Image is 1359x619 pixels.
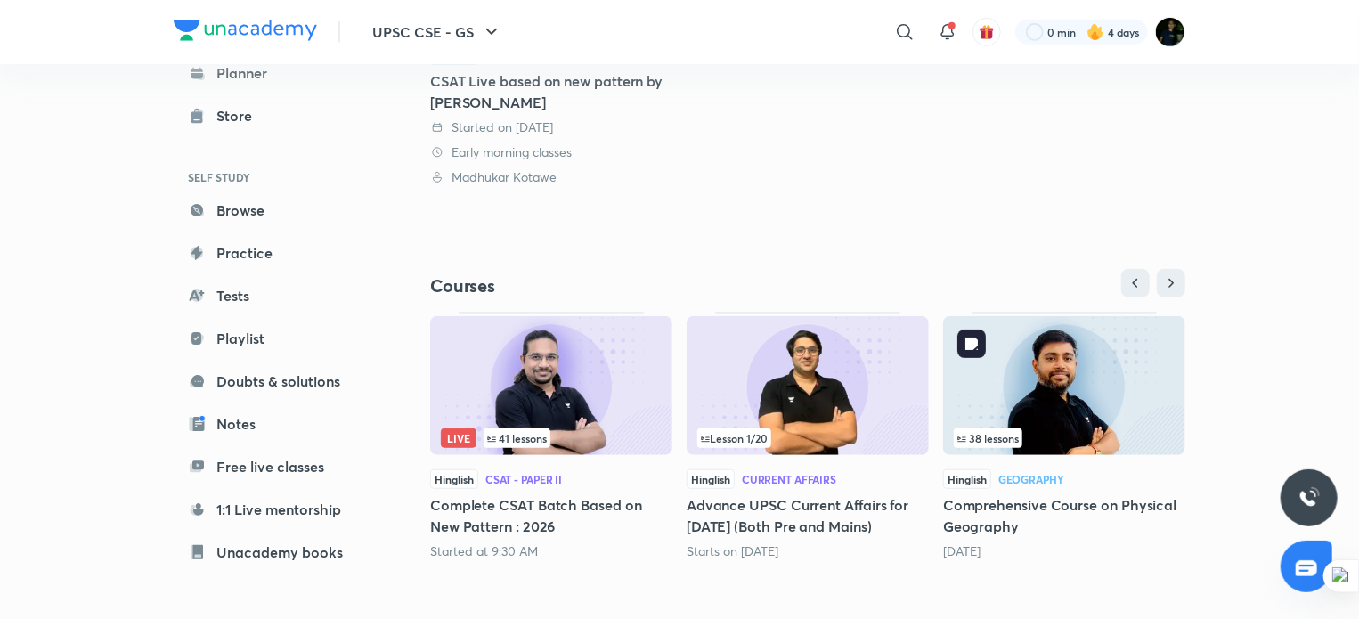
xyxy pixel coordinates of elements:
[430,168,672,186] div: Madhukar Kotawe
[430,274,808,297] h4: Courses
[998,474,1064,485] div: Geography
[174,278,380,314] a: Tests
[943,494,1185,537] h5: Comprehensive Course on Physical Geography
[954,428,1175,448] div: infosection
[697,428,918,448] div: infosection
[174,406,380,442] a: Notes
[174,235,380,271] a: Practice
[487,433,547,444] span: 41 lessons
[979,24,995,40] img: avatar
[362,14,513,50] button: UPSC CSE - GS
[441,428,662,448] div: infocontainer
[687,494,929,537] h5: Advance UPSC Current Affairs for [DATE] (Both Pre and Mains)
[441,428,476,448] span: Live
[174,534,380,570] a: Unacademy books
[1298,487,1320,509] img: ttu
[687,542,929,560] div: Starts on Oct 6
[1155,17,1185,47] img: Rohit Duggal
[174,162,380,192] h6: SELF STUDY
[174,55,380,91] a: Planner
[697,428,918,448] div: infocontainer
[430,469,478,489] span: Hinglish
[174,20,317,41] img: Company Logo
[430,494,672,537] h5: Complete CSAT Batch Based on New Pattern : 2026
[174,449,380,485] a: Free live classes
[174,98,380,134] a: Store
[441,428,662,448] div: infosection
[701,433,768,444] span: Lesson 1 / 20
[430,118,672,136] div: Started on 1 Sept 2025
[174,20,317,45] a: Company Logo
[216,105,263,126] div: Store
[174,492,380,527] a: 1:1 Live mentorship
[174,192,380,228] a: Browse
[687,316,929,455] img: Thumbnail
[943,312,1185,559] div: Comprehensive Course on Physical Geography
[430,316,672,455] img: Thumbnail
[430,312,672,559] div: Complete CSAT Batch Based on New Pattern : 2026
[174,321,380,356] a: Playlist
[430,70,672,113] div: CSAT Live based on new pattern by [PERSON_NAME]
[430,143,672,161] div: Early morning classes
[957,433,1019,444] span: 38 lessons
[687,469,735,489] span: Hinglish
[697,428,918,448] div: left
[430,542,672,560] div: Started at 9:30 AM
[441,428,662,448] div: left
[1086,23,1104,41] img: streak
[954,428,1175,448] div: left
[742,474,836,485] div: Current Affairs
[687,312,929,559] div: Advance UPSC Current Affairs for October 2025 (Both Pre and Mains)
[943,542,1185,560] div: 1 month ago
[954,428,1175,448] div: infocontainer
[485,474,562,485] div: CSAT - Paper II
[972,18,1001,46] button: avatar
[943,469,991,489] span: Hinglish
[943,316,1185,455] img: Thumbnail
[174,363,380,399] a: Doubts & solutions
